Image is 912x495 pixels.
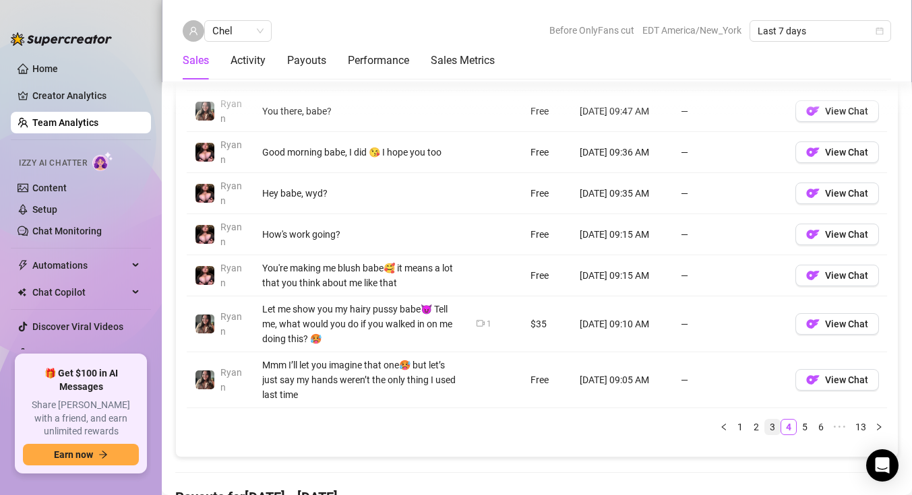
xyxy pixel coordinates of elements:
td: Free [522,91,572,132]
div: Payouts [287,53,326,69]
span: View Chat [825,106,868,117]
div: Activity [231,53,266,69]
a: OFView Chat [795,378,879,389]
span: Last 7 days [758,21,883,41]
td: — [673,255,787,296]
td: Free [522,132,572,173]
a: 13 [851,420,870,434]
img: Chat Copilot [18,288,26,297]
div: Performance [348,53,409,69]
div: 1 [487,318,491,331]
img: OF [806,373,820,387]
img: Ryann [195,143,214,162]
a: 6 [814,420,828,434]
img: Ryann [195,184,214,203]
img: OF [806,228,820,241]
button: left [716,419,732,435]
li: 4 [781,419,797,435]
li: 2 [748,419,764,435]
button: OFView Chat [795,141,879,163]
li: 13 [851,419,871,435]
div: You there, babe? [262,104,460,119]
span: View Chat [825,270,868,281]
span: Chat Copilot [32,282,128,303]
li: 5 [797,419,813,435]
img: Ryann [195,266,214,285]
span: ••• [829,419,851,435]
li: Previous Page [716,419,732,435]
span: Ryann [220,367,242,393]
a: 4 [781,420,796,434]
img: AI Chatter [92,152,113,171]
a: 2 [749,420,764,434]
td: — [673,91,787,132]
a: Content [32,183,67,193]
a: Team Analytics [32,117,98,128]
button: OFView Chat [795,265,879,286]
a: Setup [32,204,57,215]
td: [DATE] 09:15 AM [572,255,673,296]
span: Ryann [220,139,242,165]
li: Next 5 Pages [829,419,851,435]
td: — [673,214,787,255]
div: You're making me blush babe🥰 it means a lot that you think about me like that [262,261,460,290]
span: user [189,26,198,36]
td: Free [522,352,572,408]
td: — [673,173,787,214]
span: View Chat [825,319,868,329]
div: Hey babe, wyd? [262,186,460,201]
span: Before OnlyFans cut [549,20,634,40]
td: $35 [522,296,572,352]
img: Ryann [195,225,214,244]
a: 5 [797,420,812,434]
td: — [673,296,787,352]
a: 3 [765,420,780,434]
td: [DATE] 09:47 AM [572,91,673,132]
td: [DATE] 09:10 AM [572,296,673,352]
td: — [673,132,787,173]
span: Automations [32,255,128,276]
a: OFView Chat [795,232,879,243]
img: OF [806,269,820,282]
div: Open Intercom Messenger [866,449,899,482]
a: Home [32,63,58,74]
span: calendar [876,27,884,35]
button: right [871,419,887,435]
td: [DATE] 09:36 AM [572,132,673,173]
span: Earn now [54,449,93,460]
td: [DATE] 09:15 AM [572,214,673,255]
span: Izzy AI Chatter [19,157,87,170]
div: Let me show you my hairy pussy babe😈 Tell me, what would you do if you walked in on me doing this? 🥵 [262,302,460,346]
a: OFView Chat [795,150,879,161]
div: Sales [183,53,209,69]
img: Ryann [195,102,214,121]
span: EDT America/New_York [642,20,741,40]
span: View Chat [825,147,868,158]
td: — [673,352,787,408]
span: Ryann [220,222,242,247]
span: arrow-right [98,450,108,459]
li: 1 [732,419,748,435]
div: How's work going? [262,227,460,242]
a: Discover Viral Videos [32,321,123,332]
img: Ryann [195,315,214,333]
a: Settings [32,348,68,359]
td: Free [522,255,572,296]
a: Chat Monitoring [32,226,102,236]
a: 1 [733,420,748,434]
span: thunderbolt [18,260,28,271]
td: [DATE] 09:35 AM [572,173,673,214]
td: Free [522,173,572,214]
span: right [875,423,883,431]
button: OFView Chat [795,100,879,122]
span: Ryann [220,180,242,206]
button: OFView Chat [795,369,879,391]
button: OFView Chat [795,224,879,245]
span: left [720,423,728,431]
span: Chel [212,21,264,41]
img: OF [806,145,820,159]
div: Sales Metrics [431,53,495,69]
button: OFView Chat [795,313,879,335]
li: 6 [813,419,829,435]
span: Ryann [220,311,242,337]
